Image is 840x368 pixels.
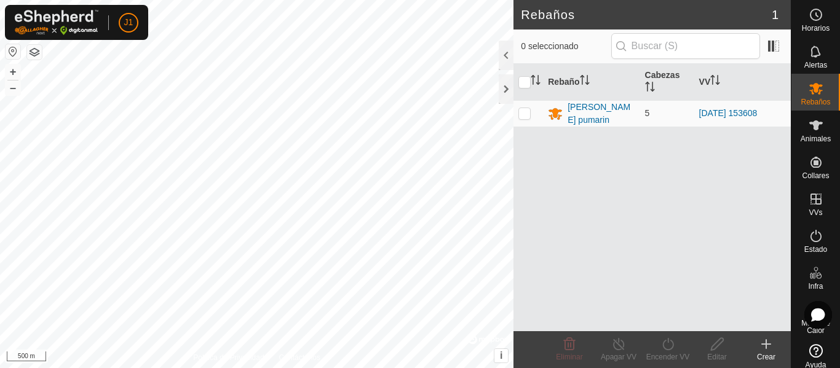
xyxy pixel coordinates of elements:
span: 0 seleccionado [521,40,611,53]
p-sorticon: Activar para ordenar [531,77,541,87]
span: 5 [645,108,650,118]
span: Eliminar [556,353,582,361]
button: Restablecer Mapa [6,44,20,59]
a: [DATE] 153608 [699,108,758,118]
span: Infra [808,283,823,290]
th: VV [694,64,791,101]
img: Logo Gallagher [15,10,98,35]
span: Animales [801,135,831,143]
div: [PERSON_NAME] pumarin [568,101,635,127]
button: + [6,65,20,79]
span: Collares [802,172,829,179]
a: Contáctenos [279,352,320,363]
span: J1 [124,16,133,29]
div: Editar [692,351,742,362]
th: Rebaño [543,64,640,101]
div: Crear [742,351,791,362]
div: Encender VV [643,351,692,362]
span: Rebaños [801,98,830,106]
input: Buscar (S) [611,33,760,59]
h2: Rebaños [521,7,772,22]
button: – [6,80,20,95]
button: i [494,349,508,362]
span: Alertas [804,61,827,69]
span: i [500,350,502,361]
span: VVs [809,209,822,216]
p-sorticon: Activar para ordenar [645,84,655,93]
th: Cabezas [640,64,694,101]
span: Estado [804,246,827,253]
span: Horarios [802,25,830,32]
div: Apagar VV [594,351,643,362]
p-sorticon: Activar para ordenar [710,77,720,87]
button: Capas del Mapa [27,45,42,60]
a: Política de Privacidad [193,352,264,363]
span: Mapa de Calor [794,319,837,334]
p-sorticon: Activar para ordenar [580,77,590,87]
span: 1 [772,6,779,24]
